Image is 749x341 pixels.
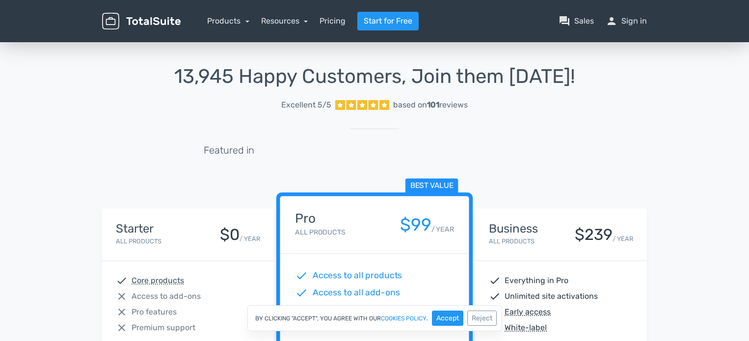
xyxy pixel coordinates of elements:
h4: Business [489,222,538,235]
span: 1 Site activation [313,321,377,334]
small: All Products [489,237,535,245]
img: TotalSuite for WordPress [102,13,181,30]
div: $239 [575,226,613,243]
span: Premium support [313,304,383,316]
span: check [295,304,308,316]
span: question_answer [559,15,570,27]
div: $0 [220,226,240,243]
div: By clicking "Accept", you agree with our . [247,305,502,331]
small: / YEAR [431,224,454,235]
div: based on reviews [393,99,468,111]
span: check [489,275,501,287]
span: Unlimited site activations [505,290,598,302]
span: close [116,290,128,302]
a: Products [207,16,249,26]
small: / YEAR [240,234,260,243]
h4: Starter [116,222,161,235]
small: / YEAR [613,234,633,243]
small: All Products [116,237,161,245]
button: Accept [432,311,463,326]
span: Everything in Pro [505,275,568,287]
strong: 101 [427,100,439,109]
a: Start for Free [357,12,419,30]
button: Reject [467,311,497,326]
span: check [295,269,308,282]
a: Resources [261,16,308,26]
a: Pricing [320,15,346,27]
h5: Featured in [204,145,254,156]
span: Excellent 5/5 [281,99,331,111]
a: question_answerSales [559,15,594,27]
h1: 13,945 Happy Customers, Join them [DATE]! [102,66,647,87]
span: check [295,287,308,299]
h4: Pro [295,211,345,226]
span: check [295,321,308,334]
span: Access to add-ons [132,290,201,302]
span: person [606,15,617,27]
abbr: Core products [132,275,184,287]
span: Access to all add-ons [313,287,400,299]
span: Access to all products [313,269,402,282]
a: cookies policy [381,315,427,321]
small: All Products [295,228,345,236]
a: Excellent 5/5 based on101reviews [102,95,647,115]
a: personSign in [606,15,647,27]
span: check [116,275,128,287]
div: $99 [400,215,431,235]
span: Best value [405,179,458,194]
span: check [489,290,501,302]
